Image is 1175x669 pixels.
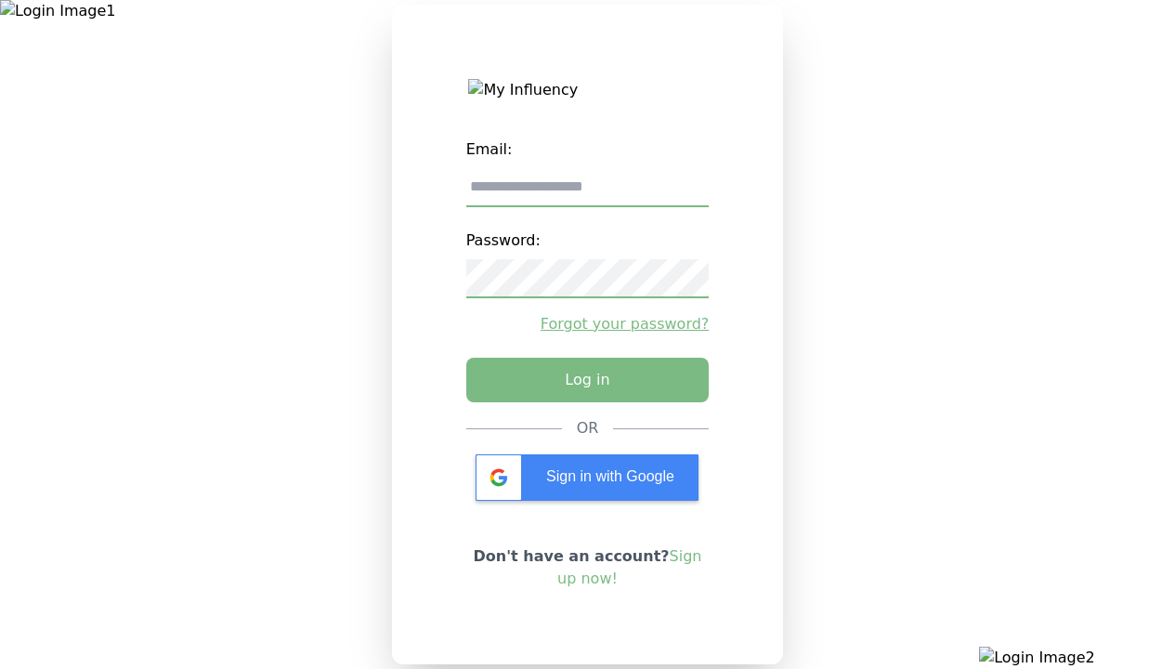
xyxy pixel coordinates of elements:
[466,222,710,259] label: Password:
[466,545,710,590] p: Don't have an account?
[468,79,706,101] img: My Influency
[546,468,674,484] span: Sign in with Google
[466,313,710,335] a: Forgot your password?
[466,131,710,168] label: Email:
[476,454,698,501] div: Sign in with Google
[577,417,599,439] div: OR
[979,647,1175,669] img: Login Image2
[466,358,710,402] button: Log in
